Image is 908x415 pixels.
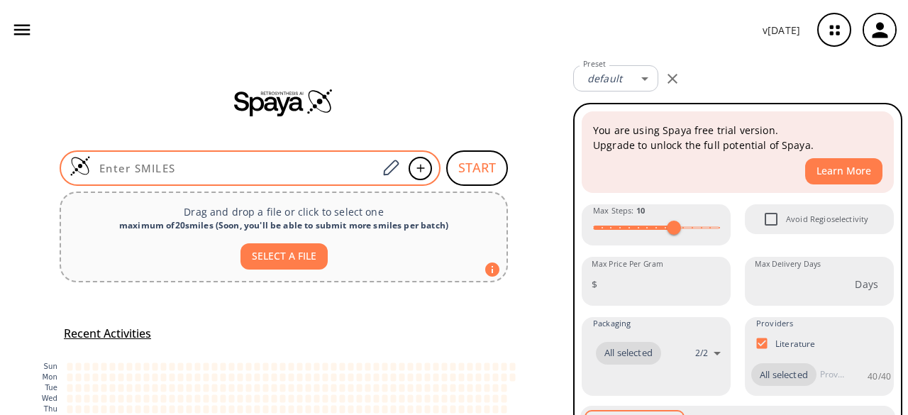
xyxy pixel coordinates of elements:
button: Learn More [805,158,882,184]
label: Preset [583,59,606,70]
p: 2 / 2 [695,347,708,359]
text: Mon [42,373,57,381]
button: SELECT A FILE [240,243,328,270]
span: Avoid Regioselectivity [786,213,868,226]
strong: 10 [636,205,645,216]
text: Tue [44,384,57,392]
p: Days [855,277,878,292]
p: Literature [775,338,816,350]
button: START [446,150,508,186]
span: All selected [751,368,816,382]
p: $ [592,277,597,292]
button: Recent Activities [58,322,157,345]
p: Drag and drop a file or click to select one [72,204,495,219]
text: Wed [42,394,57,402]
span: Max Steps : [593,204,645,217]
span: All selected [596,346,661,360]
h5: Recent Activities [64,326,151,341]
text: Sun [44,363,57,370]
span: Avoid Regioselectivity [756,204,786,234]
p: v [DATE] [763,23,800,38]
label: Max Delivery Days [755,259,821,270]
em: default [587,72,622,85]
input: Provider name [816,363,848,386]
p: You are using Spaya free trial version. Upgrade to unlock the full potential of Spaya. [593,123,882,153]
p: 40 / 40 [868,370,891,382]
text: Thu [43,405,57,413]
img: Spaya logo [234,88,333,116]
span: Providers [756,317,793,330]
label: Max Price Per Gram [592,259,663,270]
span: Packaging [593,317,631,330]
input: Enter SMILES [91,161,377,175]
img: Logo Spaya [70,155,91,177]
div: maximum of 20 smiles ( Soon, you'll be able to submit more smiles per batch ) [72,219,495,232]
